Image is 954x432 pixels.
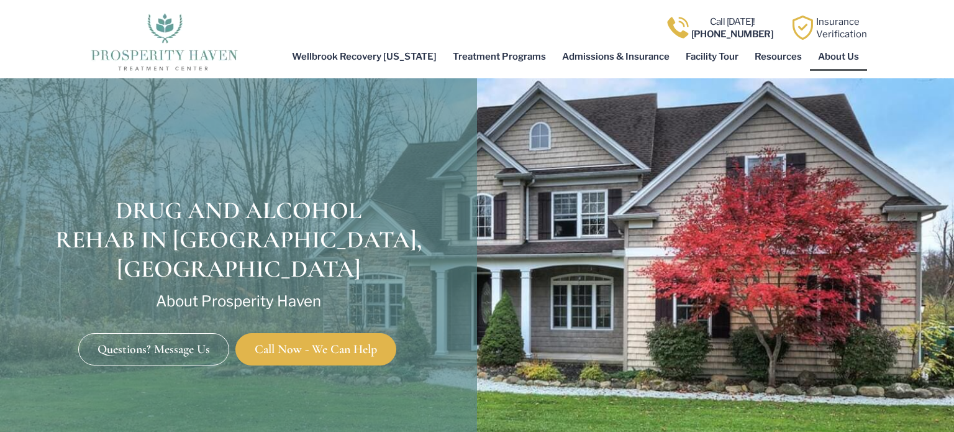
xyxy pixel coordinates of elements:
a: Wellbrook Recovery [US_STATE] [284,42,445,71]
a: Resources [747,42,810,71]
h1: DRUG AND ALCOHOL REHAB IN [GEOGRAPHIC_DATA], [GEOGRAPHIC_DATA] [6,196,471,283]
p: About Prosperity Haven [6,293,471,310]
a: Questions? Message Us [78,333,229,365]
a: Admissions & Insurance [554,42,678,71]
a: InsuranceVerification [816,16,867,40]
a: About Us [810,42,867,71]
a: Facility Tour [678,42,747,71]
img: Learn how Prosperity Haven, a verified substance abuse center can help you overcome your addiction [791,16,815,40]
img: The logo for Prosperity Haven Addiction Recovery Center. [87,10,242,72]
a: Treatment Programs [445,42,554,71]
span: Call Now - We Can Help [255,343,377,356]
a: Call Now - We Can Help [235,333,396,365]
b: [PHONE_NUMBER] [691,29,774,40]
span: Questions? Message Us [98,343,210,356]
a: Call [DATE]![PHONE_NUMBER] [691,16,774,40]
img: Call one of Prosperity Haven's dedicated counselors today so we can help you overcome addiction [666,16,690,40]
